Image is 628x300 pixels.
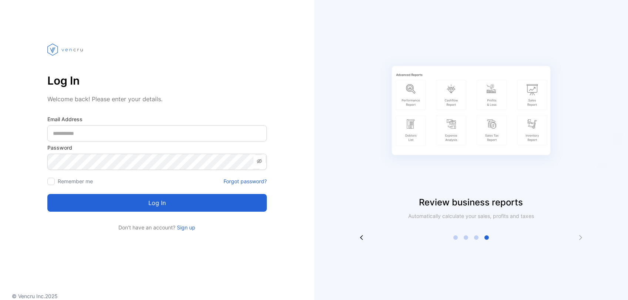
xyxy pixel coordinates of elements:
[597,269,628,300] iframe: LiveChat chat widget
[175,224,195,231] a: Sign up
[58,178,93,184] label: Remember me
[47,95,267,103] p: Welcome back! Please enter your details.
[47,30,84,69] img: vencru logo
[400,212,542,220] p: Automatically calculate your sales, profits and taxes
[379,30,564,196] img: slider image
[47,115,267,123] label: Email Address
[47,194,267,212] button: Log in
[47,144,267,151] label: Password
[47,72,267,89] p: Log In
[224,177,267,185] a: Forgot password?
[47,224,267,231] p: Don't have an account?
